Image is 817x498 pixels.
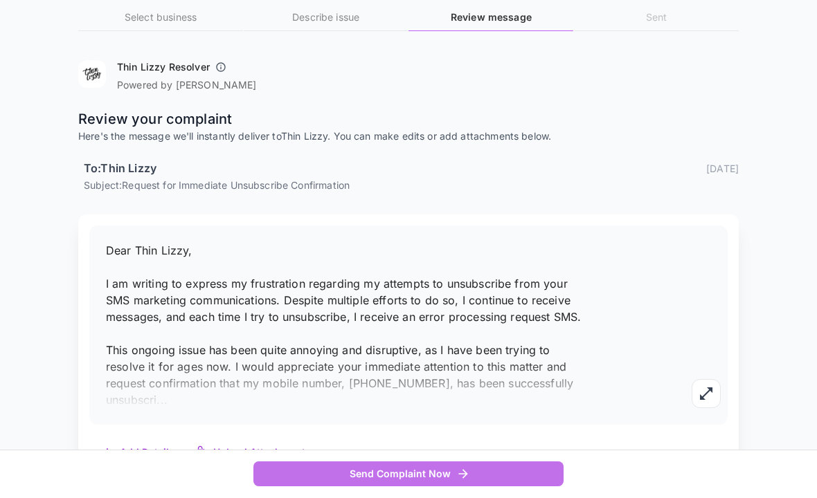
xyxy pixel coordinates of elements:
[408,10,573,26] h6: Review message
[574,10,739,26] h6: Sent
[706,162,739,176] p: [DATE]
[78,10,243,26] h6: Select business
[78,130,739,144] p: Here's the message we'll instantly deliver to Thin Lizzy . You can make edits or add attachments ...
[117,61,210,75] h6: Thin Lizzy Resolver
[156,394,167,407] span: ...
[183,439,319,468] button: Upload Attachment
[84,178,739,193] p: Subject: Request for Immediate Unsubscribe Confirmation
[84,160,156,178] h6: To: Thin Lizzy
[244,10,408,26] h6: Describe issue
[78,61,106,89] img: Thin Lizzy
[117,79,257,93] p: Powered by [PERSON_NAME]
[89,439,183,468] button: Add Detail
[106,244,581,407] span: Dear Thin Lizzy, I am writing to express my frustration regarding my attempts to unsubscribe from...
[78,109,739,130] p: Review your complaint
[253,462,564,488] button: Send Complaint Now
